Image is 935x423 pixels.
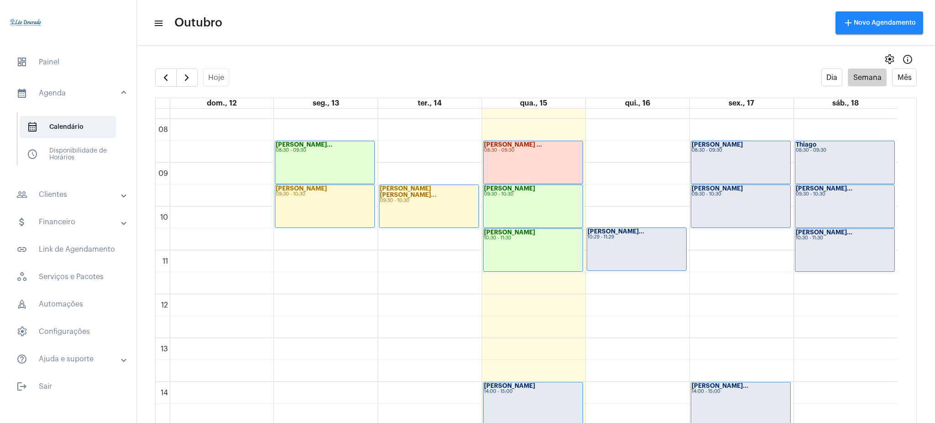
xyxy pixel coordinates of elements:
span: Automações [9,293,127,315]
div: 13 [159,345,170,353]
strong: [PERSON_NAME] [484,185,535,191]
div: 14 [159,389,170,397]
span: Sair [9,375,127,397]
mat-icon: sidenav icon [153,18,163,29]
span: Novo Agendamento [843,20,916,26]
span: sidenav icon [16,326,27,337]
div: 10:29 - 11:29 [588,235,686,240]
mat-expansion-panel-header: sidenav iconClientes [5,184,137,206]
div: 09:30 - 10:30 [380,198,478,203]
mat-panel-title: Agenda [16,88,122,99]
strong: [PERSON_NAME] ... [484,142,542,148]
div: 08:30 - 09:30 [276,148,374,153]
div: 11 [161,257,170,265]
mat-icon: sidenav icon [16,354,27,365]
strong: [PERSON_NAME]... [276,142,332,148]
span: Configurações [9,321,127,343]
button: Hoje [203,69,230,86]
button: Info [898,50,917,69]
mat-icon: add [843,17,854,28]
button: Mês [892,69,917,86]
span: Disponibilidade de Horários [20,143,116,165]
span: settings [884,54,895,65]
span: Serviços e Pacotes [9,266,127,288]
mat-expansion-panel-header: sidenav iconAjuda e suporte [5,348,137,370]
div: 10 [158,213,170,222]
strong: [PERSON_NAME] [484,229,535,235]
button: settings [880,50,898,69]
div: 14:00 - 15:00 [484,389,582,394]
div: 10:30 - 11:30 [796,236,894,241]
div: 09:30 - 10:30 [796,192,894,197]
mat-icon: sidenav icon [16,217,27,227]
span: Outubro [174,16,222,30]
mat-panel-title: Clientes [16,189,122,200]
div: 08:30 - 09:30 [796,148,894,153]
strong: [PERSON_NAME]... [588,228,644,234]
div: 09:30 - 10:30 [276,192,374,197]
div: sidenav iconAgenda [5,108,137,178]
strong: [PERSON_NAME]... [692,383,748,389]
a: 18 de outubro de 2025 [830,98,861,108]
button: Novo Agendamento [835,11,923,34]
mat-panel-title: Ajuda e suporte [16,354,122,365]
span: Painel [9,51,127,73]
mat-icon: sidenav icon [16,88,27,99]
img: 4c910ca3-f26c-c648-53c7-1a2041c6e520.jpg [7,5,44,41]
mat-expansion-panel-header: sidenav iconAgenda [5,79,137,108]
mat-icon: sidenav icon [16,244,27,255]
strong: [PERSON_NAME] [PERSON_NAME]... [380,185,436,198]
button: Próximo Semana [176,69,198,87]
strong: [PERSON_NAME] [692,142,743,148]
div: 09:30 - 10:30 [692,192,790,197]
button: Semana [848,69,887,86]
a: 17 de outubro de 2025 [727,98,756,108]
div: 08:30 - 09:30 [484,148,582,153]
a: 16 de outubro de 2025 [623,98,652,108]
span: sidenav icon [16,271,27,282]
div: 09 [157,169,170,178]
div: 08:30 - 09:30 [692,148,790,153]
strong: [PERSON_NAME]... [796,229,852,235]
strong: [PERSON_NAME] [484,383,535,389]
strong: Thiago [796,142,816,148]
div: 10:30 - 11:30 [484,236,582,241]
span: sidenav icon [27,122,38,132]
span: Link de Agendamento [9,238,127,260]
div: 08 [157,126,170,134]
mat-icon: sidenav icon [16,381,27,392]
strong: [PERSON_NAME]... [796,185,852,191]
span: sidenav icon [27,149,38,160]
strong: [PERSON_NAME] [692,185,743,191]
a: 15 de outubro de 2025 [518,98,549,108]
a: 14 de outubro de 2025 [416,98,443,108]
div: 12 [159,301,170,309]
mat-expansion-panel-header: sidenav iconFinanceiro [5,211,137,233]
strong: [PERSON_NAME] [276,185,327,191]
a: 12 de outubro de 2025 [205,98,238,108]
button: Semana Anterior [155,69,177,87]
mat-icon: Info [902,54,913,65]
div: 14:00 - 15:00 [692,389,790,394]
a: 13 de outubro de 2025 [311,98,341,108]
mat-icon: sidenav icon [16,189,27,200]
span: sidenav icon [16,57,27,68]
span: sidenav icon [16,299,27,310]
mat-panel-title: Financeiro [16,217,122,227]
button: Dia [821,69,843,86]
span: Calendário [20,116,116,138]
div: 09:30 - 10:30 [484,192,582,197]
